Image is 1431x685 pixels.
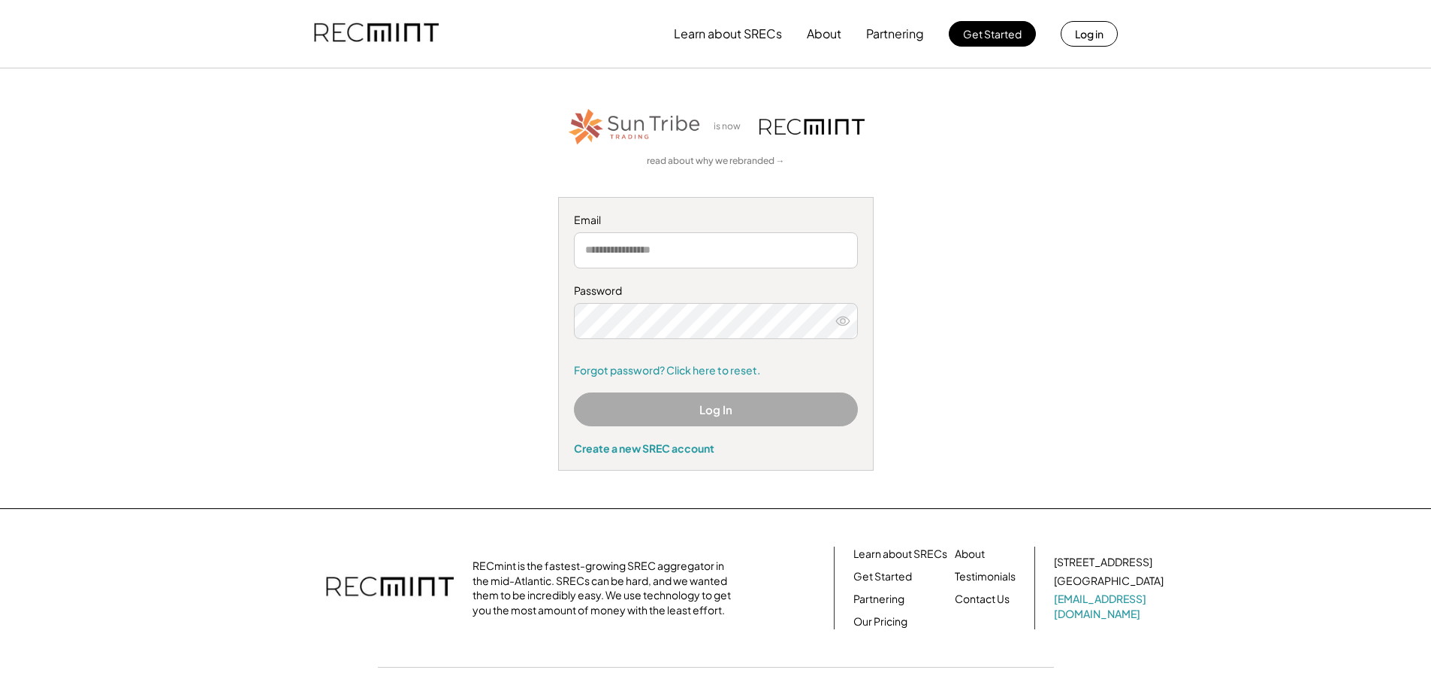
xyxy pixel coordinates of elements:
[326,562,454,614] img: recmint-logotype%403x.png
[866,19,924,49] button: Partnering
[955,569,1016,584] a: Testimonials
[759,119,865,135] img: recmint-logotype%403x.png
[574,213,858,228] div: Email
[807,19,841,49] button: About
[574,441,858,455] div: Create a new SREC account
[674,19,782,49] button: Learn about SRECs
[314,8,439,59] img: recmint-logotype%403x.png
[1061,21,1118,47] button: Log in
[853,547,947,562] a: Learn about SRECs
[574,283,858,299] div: Password
[567,106,702,147] img: STT_Horizontal_Logo%2B-%2BColor.png
[1054,555,1152,570] div: [STREET_ADDRESS]
[853,614,907,629] a: Our Pricing
[710,120,752,133] div: is now
[955,547,985,562] a: About
[949,21,1036,47] button: Get Started
[1054,592,1167,621] a: [EMAIL_ADDRESS][DOMAIN_NAME]
[955,592,1010,607] a: Contact Us
[574,363,858,378] a: Forgot password? Click here to reset.
[647,155,785,168] a: read about why we rebranded →
[574,393,858,426] button: Log In
[472,559,739,617] div: RECmint is the fastest-growing SREC aggregator in the mid-Atlantic. SRECs can be hard, and we wan...
[1054,574,1164,589] div: [GEOGRAPHIC_DATA]
[853,569,912,584] a: Get Started
[853,592,904,607] a: Partnering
